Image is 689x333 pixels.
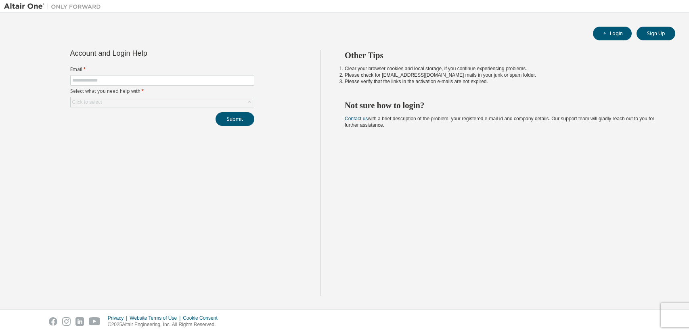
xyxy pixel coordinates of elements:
li: Please check for [EMAIL_ADDRESS][DOMAIN_NAME] mails in your junk or spam folder. [345,72,661,78]
div: Cookie Consent [183,315,222,321]
div: Account and Login Help [70,50,218,57]
img: facebook.svg [49,317,57,326]
button: Submit [216,112,254,126]
label: Select what you need help with [70,88,254,94]
img: Altair One [4,2,105,10]
button: Login [593,27,632,40]
div: Website Terms of Use [130,315,183,321]
h2: Other Tips [345,50,661,61]
h2: Not sure how to login? [345,100,661,111]
span: with a brief description of the problem, your registered e-mail id and company details. Our suppo... [345,116,654,128]
li: Please verify that the links in the activation e-mails are not expired. [345,78,661,85]
img: youtube.svg [89,317,101,326]
div: Click to select [72,99,102,105]
a: Contact us [345,116,368,121]
li: Clear your browser cookies and local storage, if you continue experiencing problems. [345,65,661,72]
div: Click to select [71,97,254,107]
div: Privacy [108,315,130,321]
label: Email [70,66,254,73]
img: linkedin.svg [75,317,84,326]
p: © 2025 Altair Engineering, Inc. All Rights Reserved. [108,321,222,328]
button: Sign Up [637,27,675,40]
img: instagram.svg [62,317,71,326]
